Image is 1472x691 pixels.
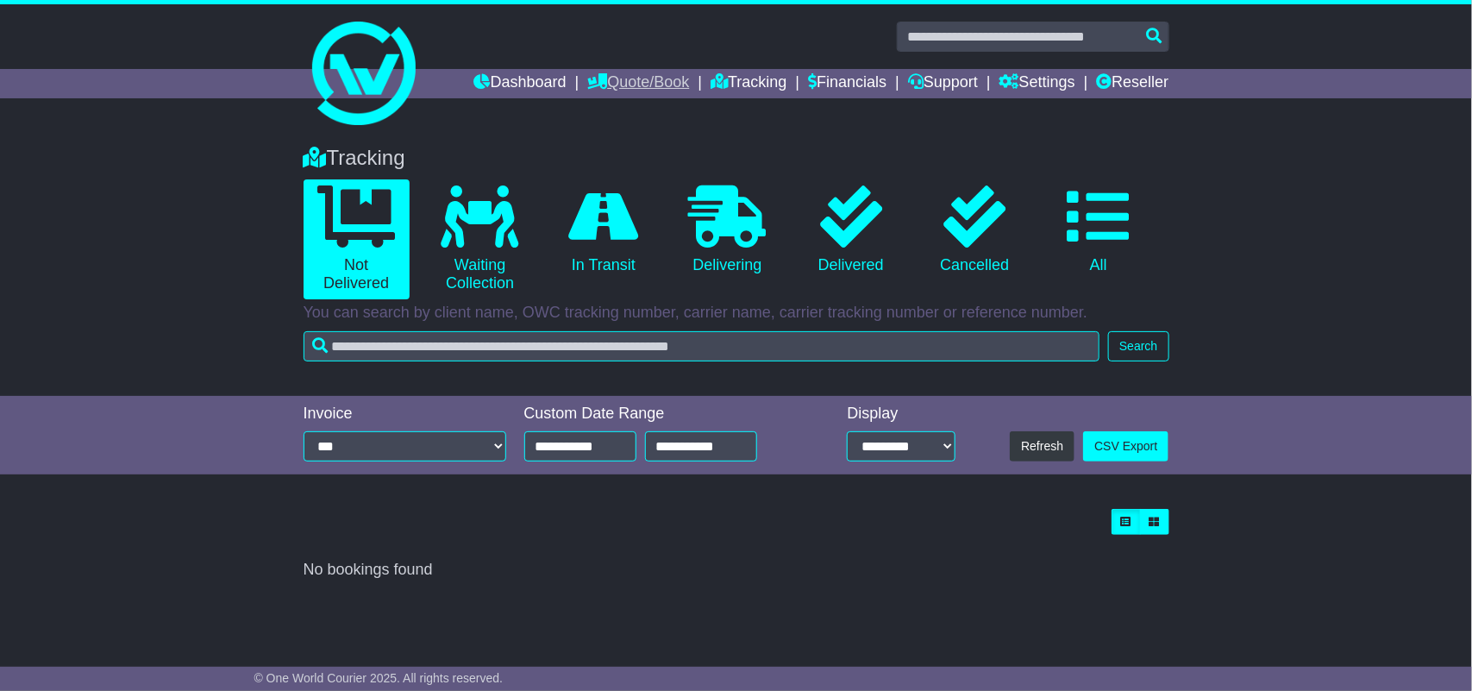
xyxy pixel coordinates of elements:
a: All [1045,179,1151,281]
div: No bookings found [304,561,1169,580]
a: Not Delivered [304,179,410,299]
a: In Transit [550,179,656,281]
div: Tracking [295,146,1178,171]
a: Settings [999,69,1075,98]
a: Support [908,69,978,98]
a: Reseller [1096,69,1168,98]
div: Display [847,405,955,424]
a: Delivering [674,179,780,281]
div: Custom Date Range [524,405,801,424]
a: CSV Export [1083,431,1168,462]
a: Delivered [798,179,904,281]
a: Dashboard [474,69,567,98]
button: Search [1108,331,1168,361]
a: Financials [808,69,886,98]
div: Invoice [304,405,507,424]
a: Waiting Collection [427,179,533,299]
a: Quote/Book [587,69,689,98]
p: You can search by client name, OWC tracking number, carrier name, carrier tracking number or refe... [304,304,1169,323]
a: Tracking [711,69,786,98]
button: Refresh [1010,431,1074,462]
span: © One World Courier 2025. All rights reserved. [254,671,504,685]
a: Cancelled [922,179,1028,281]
